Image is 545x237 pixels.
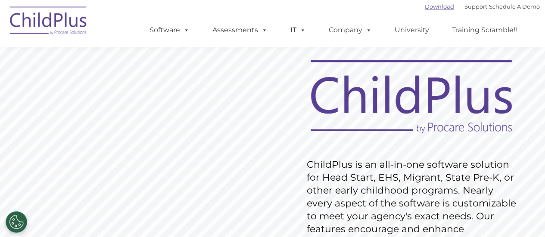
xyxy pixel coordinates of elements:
[141,22,198,39] a: Software
[425,3,540,10] font: |
[204,22,276,39] a: Assessments
[443,22,526,39] a: Training Scramble!!
[320,22,380,39] a: Company
[6,0,92,43] img: ChildPlus by Procare Solutions
[425,3,454,10] a: Download
[6,211,27,233] button: Cookies Settings
[464,3,487,10] a: Support
[282,22,315,39] a: IT
[386,22,438,39] a: University
[489,3,540,10] a: Schedule A Demo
